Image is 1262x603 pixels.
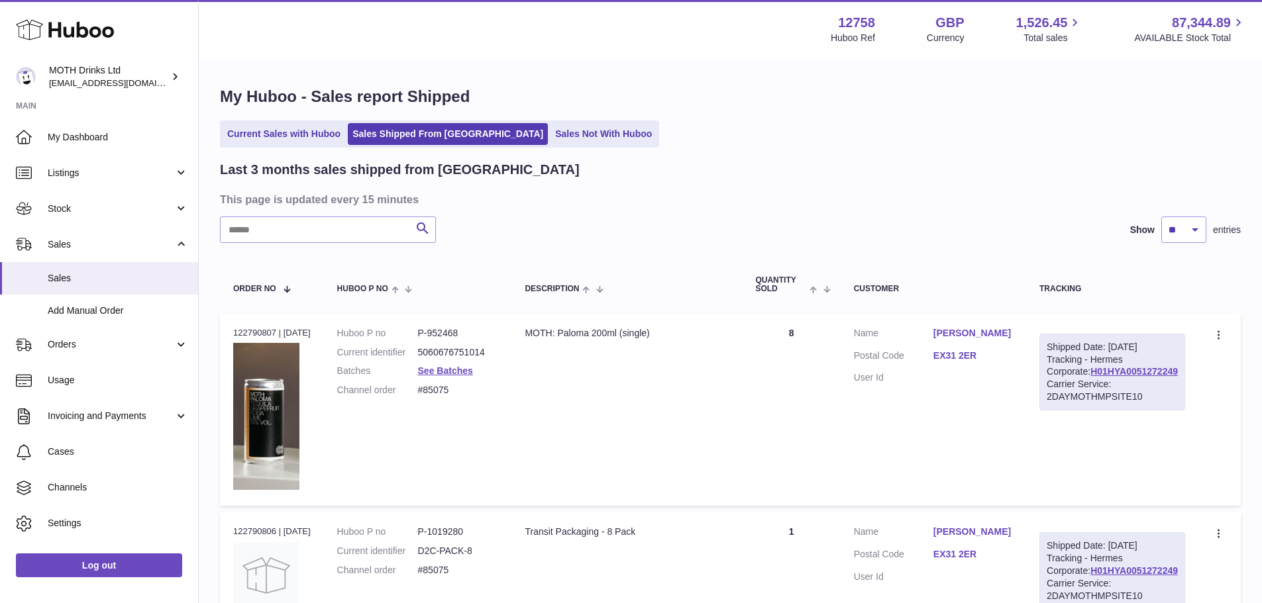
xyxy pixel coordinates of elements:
div: Tracking [1039,285,1185,293]
dt: Batches [337,365,418,377]
span: Add Manual Order [48,304,188,317]
dd: D2C-PACK-8 [418,545,499,557]
dt: User Id [854,371,933,384]
span: [EMAIL_ADDRESS][DOMAIN_NAME] [49,77,195,88]
div: 122790807 | [DATE] [233,327,311,339]
a: Current Sales with Huboo [223,123,345,145]
div: Shipped Date: [DATE] [1047,341,1178,353]
span: Usage [48,374,188,387]
span: My Dashboard [48,131,188,144]
dt: Name [854,526,933,541]
a: EX31 2ER [933,548,1013,561]
a: Sales Shipped From [GEOGRAPHIC_DATA] [348,123,548,145]
dt: Current identifier [337,545,418,557]
a: H01HYA0051272249 [1090,565,1178,576]
div: Currency [927,32,965,44]
dt: Huboo P no [337,526,418,538]
dt: Huboo P no [337,327,418,340]
dt: Name [854,327,933,343]
span: Orders [48,338,174,351]
strong: 12758 [838,14,875,32]
a: 1,526.45 Total sales [1016,14,1083,44]
span: entries [1213,224,1241,236]
a: 87,344.89 AVAILABLE Stock Total [1134,14,1246,44]
div: Shipped Date: [DATE] [1047,539,1178,552]
img: 127581729090972.png [233,343,299,489]
span: 1,526.45 [1016,14,1068,32]
dd: P-952468 [418,327,499,340]
div: Carrier Service: 2DAYMOTHMPSITE10 [1047,378,1178,403]
a: Sales Not With Huboo [551,123,657,145]
span: Settings [48,517,188,530]
span: Cases [48,445,188,458]
h1: My Huboo - Sales report Shipped [220,86,1241,107]
h3: This page is updated every 15 minutes [220,192,1237,207]
div: Tracking - Hermes Corporate: [1039,334,1185,410]
span: Invoicing and Payments [48,410,174,422]
span: Huboo P no [337,285,388,293]
a: Log out [16,553,182,577]
dd: #85075 [418,564,499,577]
dt: User Id [854,571,933,583]
h2: Last 3 months sales shipped from [GEOGRAPHIC_DATA] [220,161,580,179]
span: Quantity Sold [755,276,806,293]
dd: 5060676751014 [418,346,499,359]
span: AVAILABLE Stock Total [1134,32,1246,44]
div: Transit Packaging - 8 Pack [525,526,729,538]
strong: GBP [935,14,964,32]
a: [PERSON_NAME] [933,327,1013,340]
a: See Batches [418,365,473,376]
span: Sales [48,272,188,285]
div: Customer [854,285,1013,293]
div: Huboo Ref [831,32,875,44]
a: EX31 2ER [933,349,1013,362]
dd: #85075 [418,384,499,396]
dt: Channel order [337,384,418,396]
span: 87,344.89 [1172,14,1231,32]
dt: Channel order [337,564,418,577]
a: [PERSON_NAME] [933,526,1013,538]
div: Carrier Service: 2DAYMOTHMPSITE10 [1047,577,1178,602]
span: Stock [48,203,174,215]
span: Channels [48,481,188,494]
div: MOTH Drinks Ltd [49,64,168,89]
dd: P-1019280 [418,526,499,538]
div: MOTH: Paloma 200ml (single) [525,327,729,340]
dt: Postal Code [854,349,933,365]
img: internalAdmin-12758@internal.huboo.com [16,67,36,87]
a: H01HYA0051272249 [1090,366,1178,377]
td: 8 [742,314,840,506]
label: Show [1130,224,1155,236]
span: Order No [233,285,276,293]
span: Total sales [1024,32,1082,44]
span: Sales [48,238,174,251]
dt: Current identifier [337,346,418,359]
dt: Postal Code [854,548,933,564]
span: Description [525,285,579,293]
div: 122790806 | [DATE] [233,526,311,537]
span: Listings [48,167,174,179]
